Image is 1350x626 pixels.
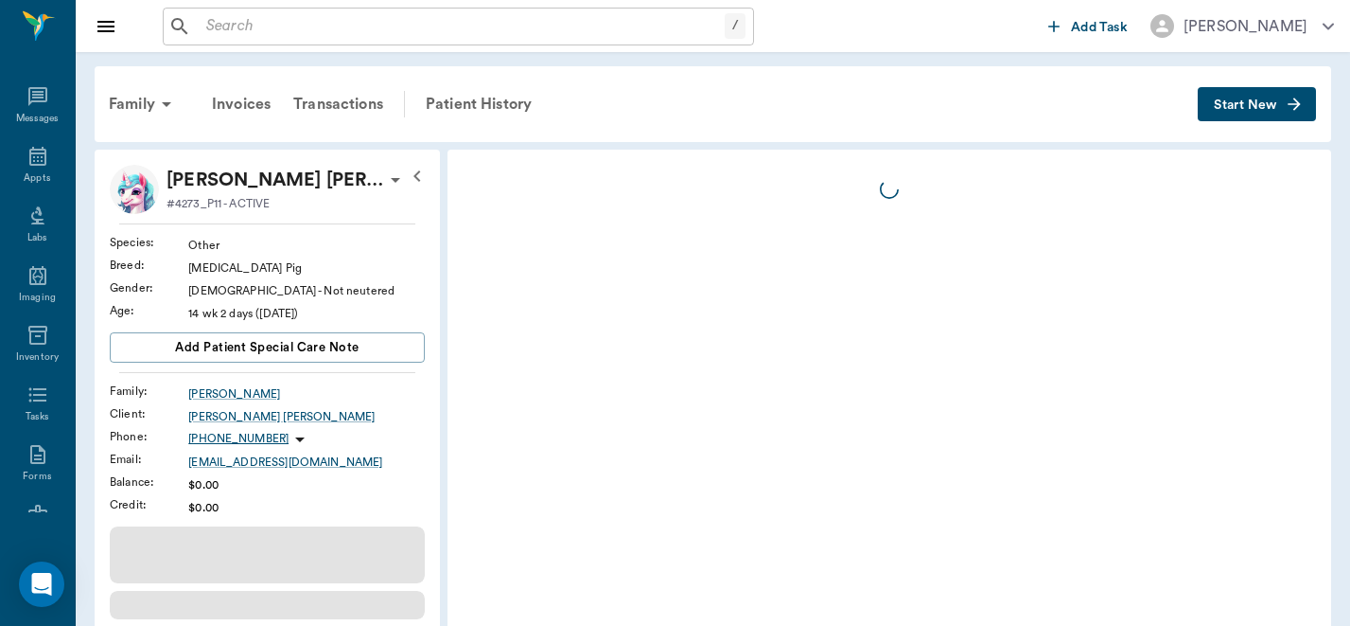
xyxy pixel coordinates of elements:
[97,81,189,127] div: Family
[110,474,188,491] div: Balance :
[201,81,282,127] a: Invoices
[110,279,188,296] div: Gender :
[110,234,188,251] div: Species :
[87,8,125,45] button: Close drawer
[110,302,188,319] div: Age :
[175,337,359,358] span: Add patient Special Care Note
[167,165,384,195] p: [PERSON_NAME] [PERSON_NAME]
[1041,9,1135,44] button: Add Task
[16,112,60,126] div: Messages
[110,257,188,274] div: Breed :
[110,405,188,422] div: Client :
[27,231,47,245] div: Labs
[1135,9,1349,44] button: [PERSON_NAME]
[188,476,425,493] div: $0.00
[167,195,270,212] p: #4273_P11 - ACTIVE
[188,408,425,425] a: [PERSON_NAME] [PERSON_NAME]
[188,454,425,471] a: [EMAIL_ADDRESS][DOMAIN_NAME]
[414,81,543,127] a: Patient History
[110,165,159,214] img: Profile Image
[1183,15,1307,38] div: [PERSON_NAME]
[19,291,56,305] div: Imaging
[26,410,49,424] div: Tasks
[19,562,64,607] div: Open Intercom Messenger
[23,470,51,484] div: Forms
[167,165,384,195] div: Kevin Bacon McKinnie
[110,383,188,400] div: Family :
[1198,87,1316,122] button: Start New
[188,259,425,277] div: [MEDICAL_DATA] Pig
[725,13,745,39] div: /
[188,499,425,516] div: $0.00
[110,496,188,513] div: Credit :
[188,237,425,254] div: Other
[282,81,394,127] a: Transactions
[24,171,50,186] div: Appts
[199,13,725,40] input: Search
[188,431,289,447] p: [PHONE_NUMBER]
[188,282,425,299] div: [DEMOGRAPHIC_DATA] - Not neutered
[110,428,188,445] div: Phone :
[110,451,188,468] div: Email :
[188,385,425,402] a: [PERSON_NAME]
[188,305,425,322] div: 14 wk 2 days ([DATE])
[110,332,425,363] button: Add patient Special Care Note
[16,350,59,365] div: Inventory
